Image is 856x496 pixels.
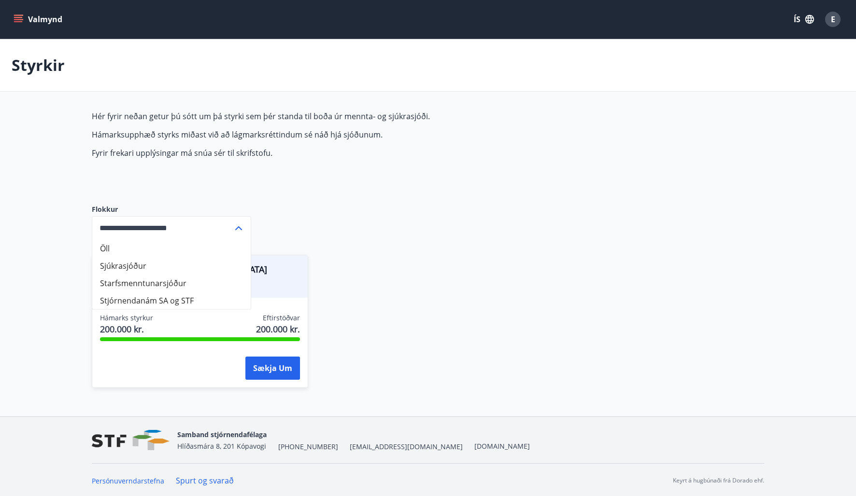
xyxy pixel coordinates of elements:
[92,111,548,122] p: Hér fyrir neðan getur þú sótt um þá styrki sem þér standa til boða úr mennta- og sjúkrasjóði.
[92,240,251,257] li: Öll
[92,292,251,309] li: Stjórnendanám SA og STF
[673,476,764,485] p: Keyrt á hugbúnaði frá Dorado ehf.
[176,475,234,486] a: Spurt og svarað
[788,11,819,28] button: ÍS
[474,441,530,451] a: [DOMAIN_NAME]
[256,323,300,335] span: 200.000 kr.
[100,323,153,335] span: 200.000 kr.
[92,476,164,485] a: Persónuverndarstefna
[821,8,844,31] button: E
[12,11,66,28] button: menu
[350,442,463,452] span: [EMAIL_ADDRESS][DOMAIN_NAME]
[245,357,300,380] button: Sækja um
[263,313,300,323] span: Eftirstöðvar
[177,430,267,439] span: Samband stjórnendafélaga
[100,313,153,323] span: Hámarks styrkur
[12,55,65,76] p: Styrkir
[92,430,170,451] img: vjCaq2fThgY3EUYqSgpjEiBg6WP39ov69hlhuPVN.png
[92,275,251,292] li: Starfsmenntunarsjóður
[177,441,266,451] span: Hlíðasmára 8, 201 Kópavogi
[92,129,548,140] p: Hámarksupphæð styrks miðast við að lágmarksréttindum sé náð hjá sjóðunum.
[831,14,835,25] span: E
[278,442,338,452] span: [PHONE_NUMBER]
[92,148,548,158] p: Fyrir frekari upplýsingar má snúa sér til skrifstofu.
[92,205,251,214] label: Flokkur
[92,257,251,275] li: Sjúkrasjóður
